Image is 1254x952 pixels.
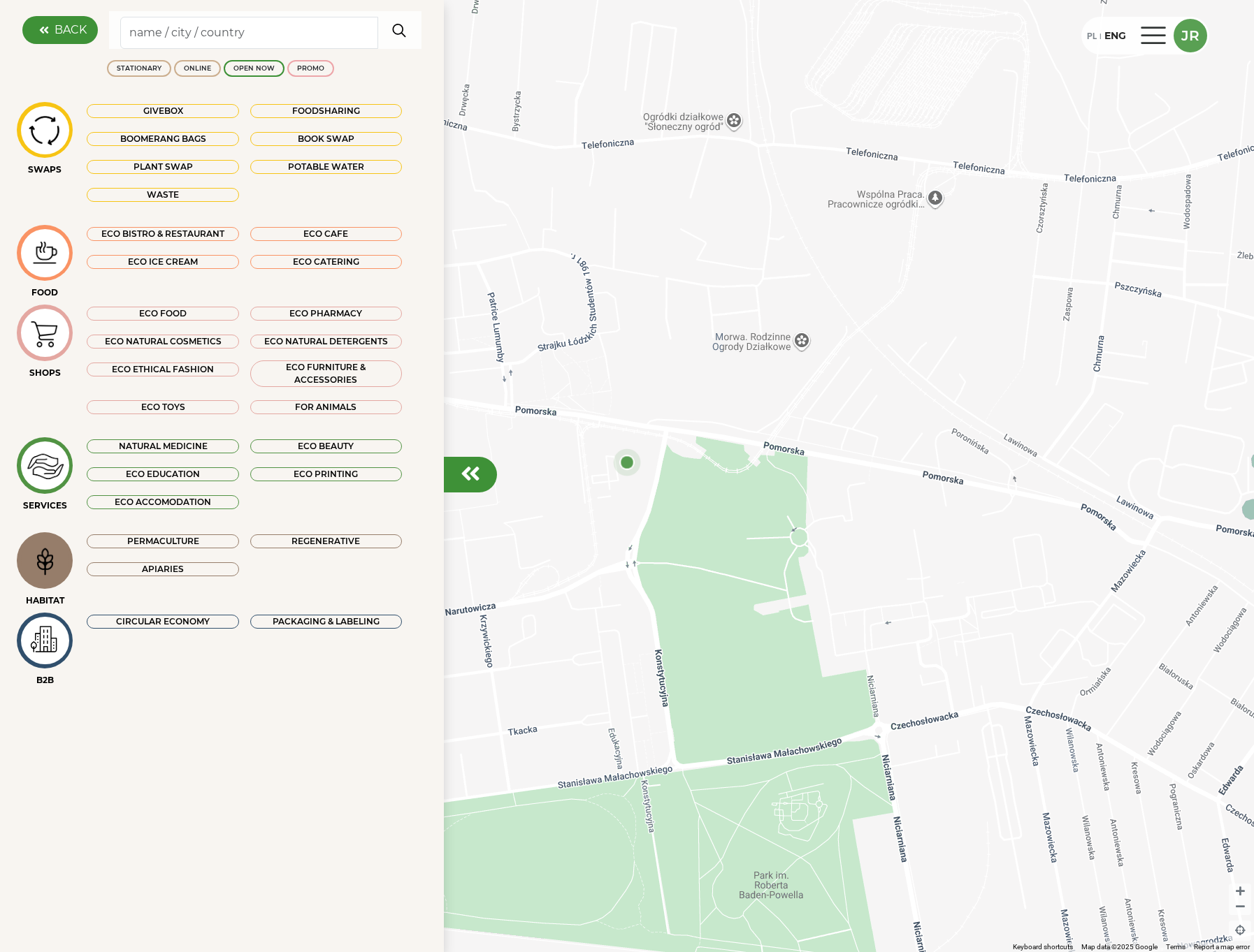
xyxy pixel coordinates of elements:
[1087,28,1097,43] div: PL
[22,236,69,270] img: icon-image
[17,163,73,176] div: SWAPS
[117,64,161,73] div: STATIONARY
[87,160,238,174] div: Plant swap
[250,615,402,629] div: PACKAGING & LABELING
[250,227,402,241] div: ECO CAFE
[22,110,69,150] img: icon-image
[1104,29,1126,43] div: ENG
[22,311,69,356] img: icon-image
[87,439,238,453] div: NATURAL MEDICINE
[87,562,238,576] div: Apiaries
[87,255,238,269] div: ECO ICE CREAM
[1166,943,1185,951] a: Terms (opens in new tab)
[250,255,402,269] div: ECO CATERING
[87,188,238,202] div: Waste
[87,335,238,349] div: ECO NATURAL COSMETICS
[250,307,402,321] div: ECO PHARMACY
[387,16,412,44] img: search.svg
[87,363,238,376] div: ECO ETHICAL FASHION
[87,104,238,118] div: Givebox
[297,64,324,73] div: PROMO
[250,400,402,414] div: FOR ANIMALS
[87,495,238,509] div: ECO ACCOMODATION
[17,499,73,512] div: SERVICES
[87,467,238,481] div: ECO EDUCATION
[250,360,402,387] div: ECO FURNITURE & ACCESSORIES
[87,615,238,629] div: CIRCULAR ECONOMY
[17,286,73,299] div: FOOD
[233,64,275,73] div: OPEN NOW
[22,443,69,489] img: icon-image
[87,132,238,146] div: Boomerang bags
[87,307,238,321] div: ECO FOOD
[250,439,402,453] div: ECO BEAUTY
[1174,19,1207,52] button: JR
[120,17,378,49] input: Search
[250,467,402,481] div: ECO PRINTING
[1081,943,1158,951] span: Map data ©2025 Google
[250,534,402,548] div: Regenerative
[87,534,238,548] div: Permaculture
[55,22,87,38] label: BACK
[1013,942,1073,952] button: Keyboard shortcuts
[17,674,73,687] div: B2B
[250,160,402,174] div: Potable water
[184,64,211,73] div: ONLINE
[22,539,69,583] img: icon-image
[250,335,402,349] div: ECO NATURAL DETERGENTS
[250,132,402,146] div: Book swap
[1194,943,1250,951] a: Report a map error
[17,594,73,607] div: HABITAT
[22,620,69,661] img: icon-image
[87,227,238,241] div: ECO BISTRO & RESTAURANT
[250,104,402,118] div: Foodsharing
[87,400,238,414] div: ECO TOYS
[17,367,73,379] div: SHOPS
[1097,31,1104,43] div: |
